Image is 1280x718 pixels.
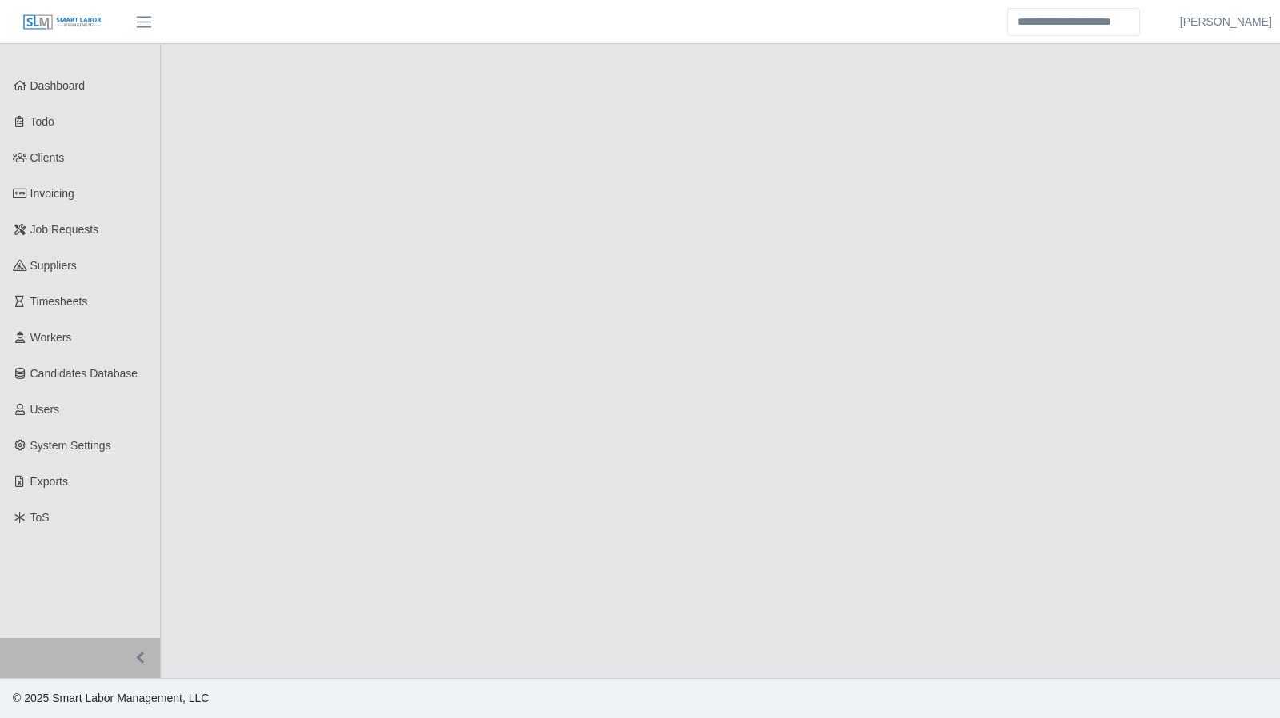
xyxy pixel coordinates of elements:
[30,475,68,488] span: Exports
[1007,8,1140,36] input: Search
[30,115,54,128] span: Todo
[30,403,60,416] span: Users
[13,692,209,704] span: © 2025 Smart Labor Management, LLC
[1180,14,1272,30] a: [PERSON_NAME]
[30,151,65,164] span: Clients
[30,511,50,524] span: ToS
[30,331,72,344] span: Workers
[30,439,111,452] span: System Settings
[30,187,74,200] span: Invoicing
[30,223,99,236] span: Job Requests
[30,295,88,308] span: Timesheets
[30,259,77,272] span: Suppliers
[30,367,138,380] span: Candidates Database
[30,79,86,92] span: Dashboard
[22,14,102,31] img: SLM Logo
